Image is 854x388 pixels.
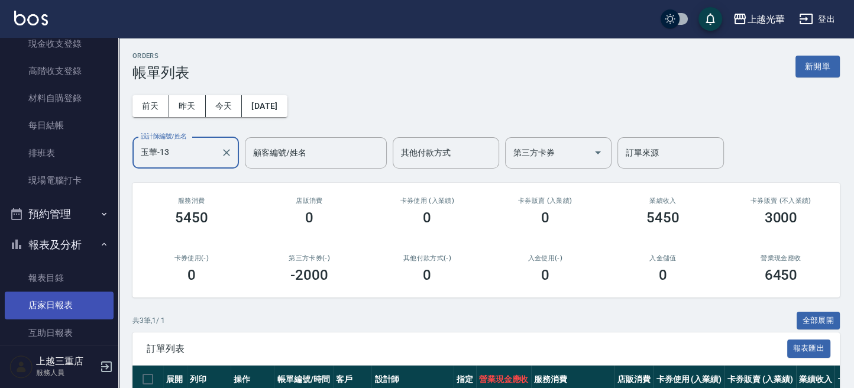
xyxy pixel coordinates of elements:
[747,12,785,27] div: 上越光華
[5,199,114,229] button: 預約管理
[305,209,313,226] h3: 0
[500,197,590,205] h2: 卡券販賣 (入業績)
[764,267,797,283] h3: 6450
[794,8,840,30] button: 登出
[147,343,787,355] span: 訂單列表
[169,95,206,117] button: 昨天
[141,132,187,141] label: 設計師編號/姓名
[242,95,287,117] button: [DATE]
[728,7,790,31] button: 上越光華
[206,95,242,117] button: 今天
[764,209,797,226] h3: 3000
[147,254,236,262] h2: 卡券使用(-)
[5,264,114,292] a: 報表目錄
[132,52,189,60] h2: ORDERS
[187,267,196,283] h3: 0
[132,64,189,81] h3: 帳單列表
[795,56,840,77] button: 新開單
[423,267,431,283] h3: 0
[264,197,354,205] h2: 店販消費
[646,209,680,226] h3: 5450
[383,254,472,262] h2: 其他付款方式(-)
[9,355,33,379] img: Person
[5,292,114,319] a: 店家日報表
[14,11,48,25] img: Logo
[736,254,826,262] h2: 營業現金應收
[175,209,208,226] h3: 5450
[500,254,590,262] h2: 入金使用(-)
[5,167,114,194] a: 現場電腦打卡
[795,60,840,72] a: 新開單
[36,367,96,378] p: 服務人員
[787,342,831,354] a: 報表匯出
[147,197,236,205] h3: 服務消費
[423,209,431,226] h3: 0
[541,209,549,226] h3: 0
[218,144,235,161] button: Clear
[659,267,667,283] h3: 0
[541,267,549,283] h3: 0
[5,85,114,112] a: 材料自購登錄
[5,30,114,57] a: 現金收支登錄
[5,229,114,260] button: 報表及分析
[588,143,607,162] button: Open
[132,95,169,117] button: 前天
[264,254,354,262] h2: 第三方卡券(-)
[787,339,831,358] button: 報表匯出
[618,254,707,262] h2: 入金儲值
[5,140,114,167] a: 排班表
[36,355,96,367] h5: 上越三重店
[383,197,472,205] h2: 卡券使用 (入業績)
[797,312,840,330] button: 全部展開
[5,112,114,139] a: 每日結帳
[132,315,165,326] p: 共 3 筆, 1 / 1
[698,7,722,31] button: save
[290,267,328,283] h3: -2000
[618,197,707,205] h2: 業績收入
[5,57,114,85] a: 高階收支登錄
[5,319,114,347] a: 互助日報表
[736,197,826,205] h2: 卡券販賣 (不入業績)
